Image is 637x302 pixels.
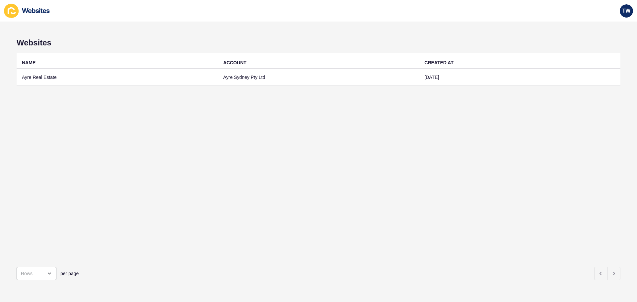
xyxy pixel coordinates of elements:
[223,59,247,66] div: ACCOUNT
[17,69,218,86] td: Ayre Real Estate
[60,270,79,277] span: per page
[22,59,35,66] div: NAME
[218,69,419,86] td: Ayre Sydney Pty Ltd
[17,267,56,280] div: open menu
[17,38,620,47] h1: Websites
[424,59,454,66] div: CREATED AT
[622,8,631,14] span: TW
[419,69,620,86] td: [DATE]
